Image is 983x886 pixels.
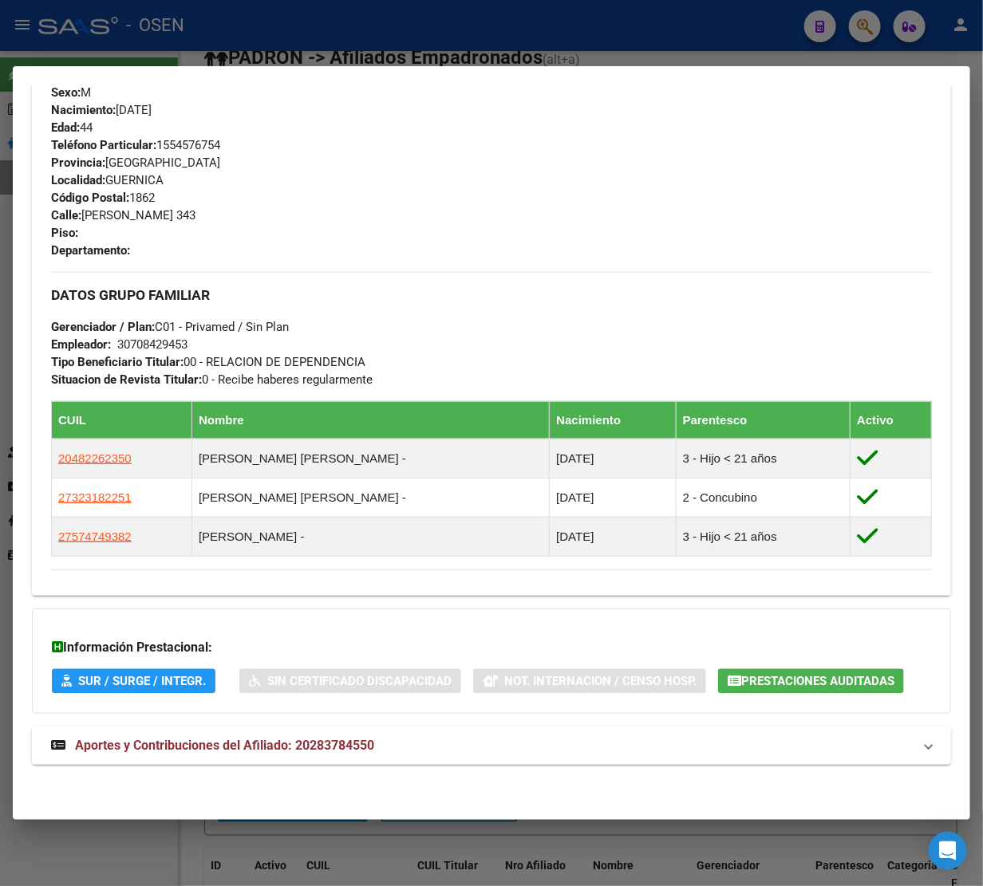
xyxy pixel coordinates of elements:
[473,669,706,694] button: Not. Internacion / Censo Hosp.
[58,451,132,465] span: 20482262350
[676,439,850,478] td: 3 - Hijo < 21 años
[550,478,676,517] td: [DATE]
[550,517,676,556] td: [DATE]
[192,517,550,556] td: [PERSON_NAME] -
[51,355,184,369] strong: Tipo Beneficiario Titular:
[32,727,951,765] mat-expansion-panel-header: Aportes y Contribuciones del Afiliado: 20283784550
[58,490,132,504] span: 27323182251
[51,208,195,222] span: [PERSON_NAME] 343
[192,478,550,517] td: [PERSON_NAME] [PERSON_NAME] -
[58,530,132,543] span: 27574749382
[676,517,850,556] td: 3 - Hijo < 21 años
[75,738,374,753] span: Aportes y Contribuciones del Afiliado: 20283784550
[718,669,904,694] button: Prestaciones Auditadas
[51,138,220,152] span: 1554576754
[741,675,894,689] span: Prestaciones Auditadas
[51,120,93,135] span: 44
[51,372,202,387] strong: Situacion de Revista Titular:
[51,191,155,205] span: 1862
[51,320,155,334] strong: Gerenciador / Plan:
[117,336,188,353] div: 30708429453
[192,401,550,439] th: Nombre
[676,401,850,439] th: Parentesco
[550,439,676,478] td: [DATE]
[51,243,130,258] strong: Departamento:
[51,85,81,100] strong: Sexo:
[51,103,116,117] strong: Nacimiento:
[51,208,81,222] strong: Calle:
[51,286,932,304] h3: DATOS GRUPO FAMILIAR
[52,669,215,694] button: SUR / SURGE / INTEGR.
[51,85,91,100] span: M
[51,372,373,387] span: 0 - Recibe haberes regularmente
[550,401,676,439] th: Nacimiento
[52,401,192,439] th: CUIL
[51,226,78,240] strong: Piso:
[851,401,932,439] th: Activo
[239,669,461,694] button: Sin Certificado Discapacidad
[51,156,105,170] strong: Provincia:
[51,320,289,334] span: C01 - Privamed / Sin Plan
[51,173,105,187] strong: Localidad:
[51,103,152,117] span: [DATE]
[51,156,220,170] span: [GEOGRAPHIC_DATA]
[504,675,697,689] span: Not. Internacion / Censo Hosp.
[51,138,156,152] strong: Teléfono Particular:
[51,191,129,205] strong: Código Postal:
[51,337,111,352] strong: Empleador:
[51,355,365,369] span: 00 - RELACION DE DEPENDENCIA
[51,173,164,187] span: GUERNICA
[78,675,206,689] span: SUR / SURGE / INTEGR.
[929,832,967,870] div: Open Intercom Messenger
[51,120,80,135] strong: Edad:
[267,675,452,689] span: Sin Certificado Discapacidad
[676,478,850,517] td: 2 - Concubino
[192,439,550,478] td: [PERSON_NAME] [PERSON_NAME] -
[52,638,931,657] h3: Información Prestacional:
